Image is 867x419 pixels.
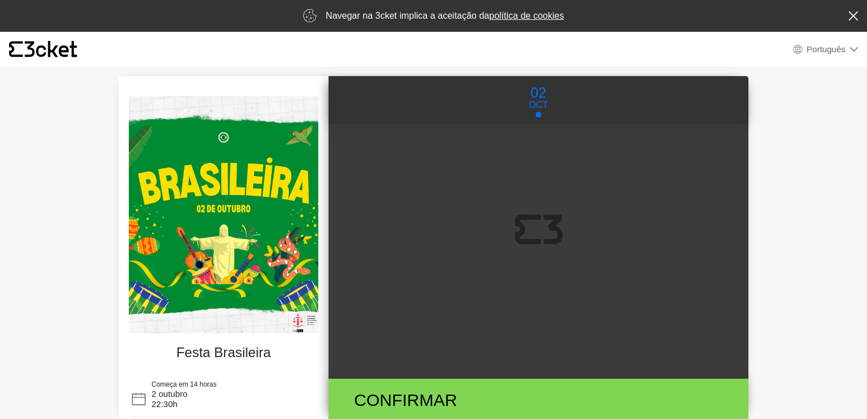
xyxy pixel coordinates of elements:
[517,82,560,118] button: 02 Oct
[529,98,548,112] p: Oct
[151,380,217,388] span: Começa em 14 horas
[151,389,187,409] span: 2 outubro 22:30h
[326,9,564,23] p: Navegar na 3cket implica a aceitação da
[489,11,564,20] a: política de cookies
[529,82,548,104] p: 02
[9,41,23,57] g: {' '}
[346,387,603,413] div: Confirmar
[134,345,313,361] h4: Festa Brasileira
[129,96,318,333] img: 96531dda3d634d17aea5d9ed72761847.webp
